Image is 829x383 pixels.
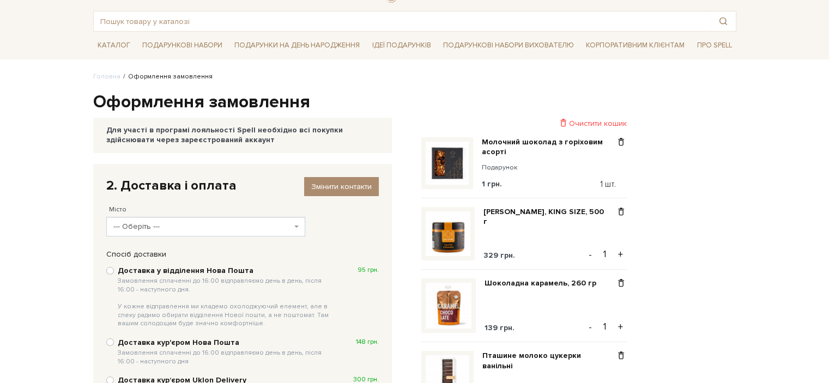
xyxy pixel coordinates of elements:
[120,72,213,82] li: Оформлення замовлення
[94,11,711,31] input: Пошук товару у каталозі
[118,349,335,366] span: Замовлення сплаченні до 16:00 відправляємо день в день, після 16:00 - наступного дня
[426,283,471,329] img: Шоколадна карамель, 260 гр
[614,246,627,263] button: +
[106,125,379,145] div: Для участі в програмі лояльності Spell необхідно всі покупки здійснювати через зареєстрований акк...
[482,179,502,189] span: 1 грн.
[138,37,227,54] a: Подарункові набори
[101,250,384,259] div: Спосіб доставки
[93,72,120,81] a: Головна
[600,179,616,189] span: 1 шт.
[118,266,335,328] b: Доставка у відділення Нова Пошта
[421,118,627,129] div: Очистити кошик
[230,37,364,54] a: Подарунки на День народження
[711,11,736,31] button: Пошук товару у каталозі
[106,177,379,194] div: 2. Доставка і оплата
[356,338,379,346] span: 148 грн.
[485,278,604,288] a: Шоколадна карамель, 260 гр
[692,37,736,54] a: Про Spell
[113,221,292,232] span: --- Оберіть ---
[482,351,615,370] a: Пташине молоко цукерки ванільні
[482,163,615,173] small: Подарунок
[311,182,372,191] span: Змінити контакти
[426,211,470,256] img: Солона карамель, KING SIZE, 500 г
[118,277,335,328] span: Замовлення сплаченні до 16:00 відправляємо день в день, після 16:00 - наступного дня. У кожне від...
[614,319,627,335] button: +
[93,37,135,54] a: Каталог
[482,137,615,157] a: Молочний шоколад з горіховим асорті
[109,205,126,215] label: Місто
[582,36,689,54] a: Корпоративним клієнтам
[483,251,515,260] span: 329 грн.
[439,36,578,54] a: Подарункові набори вихователю
[585,319,596,335] button: -
[358,266,379,275] span: 95 грн.
[118,338,335,366] b: Доставка кур'єром Нова Пошта
[426,142,469,185] img: Молочний шоколад з горіховим асорті
[106,217,305,236] span: --- Оберіть ---
[367,37,435,54] a: Ідеї подарунків
[585,246,596,263] button: -
[485,323,515,332] span: 139 грн.
[483,207,615,227] a: [PERSON_NAME], KING SIZE, 500 г
[93,91,736,114] h1: Оформлення замовлення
